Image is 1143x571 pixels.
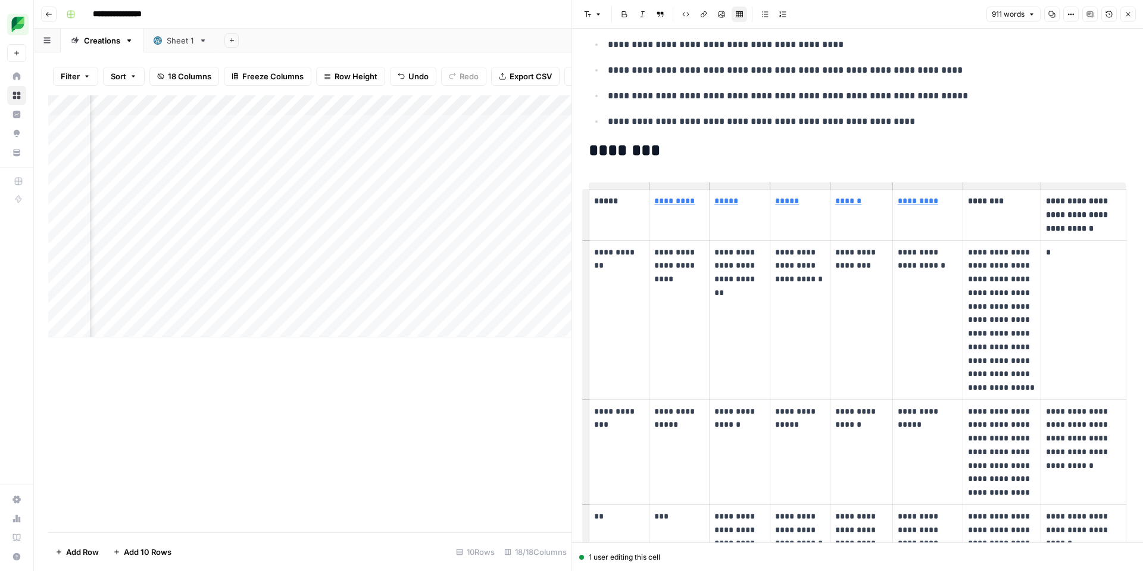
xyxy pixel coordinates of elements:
[48,542,106,561] button: Add Row
[491,67,560,86] button: Export CSV
[224,67,311,86] button: Freeze Columns
[7,490,26,509] a: Settings
[61,70,80,82] span: Filter
[7,10,26,39] button: Workspace: SproutSocial
[441,67,486,86] button: Redo
[124,546,171,558] span: Add 10 Rows
[7,528,26,547] a: Learning Hub
[168,70,211,82] span: 18 Columns
[986,7,1041,22] button: 911 words
[53,67,98,86] button: Filter
[499,542,571,561] div: 18/18 Columns
[7,67,26,86] a: Home
[66,546,99,558] span: Add Row
[510,70,552,82] span: Export CSV
[84,35,120,46] div: Creations
[7,547,26,566] button: Help + Support
[390,67,436,86] button: Undo
[460,70,479,82] span: Redo
[7,86,26,105] a: Browse
[408,70,429,82] span: Undo
[7,105,26,124] a: Insights
[103,67,145,86] button: Sort
[992,9,1025,20] span: 911 words
[335,70,377,82] span: Row Height
[7,124,26,143] a: Opportunities
[106,542,179,561] button: Add 10 Rows
[143,29,217,52] a: Sheet 1
[7,14,29,35] img: SproutSocial Logo
[7,509,26,528] a: Usage
[61,29,143,52] a: Creations
[111,70,126,82] span: Sort
[149,67,219,86] button: 18 Columns
[242,70,304,82] span: Freeze Columns
[579,552,1136,563] div: 1 user editing this cell
[316,67,385,86] button: Row Height
[167,35,194,46] div: Sheet 1
[451,542,499,561] div: 10 Rows
[7,143,26,162] a: Your Data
